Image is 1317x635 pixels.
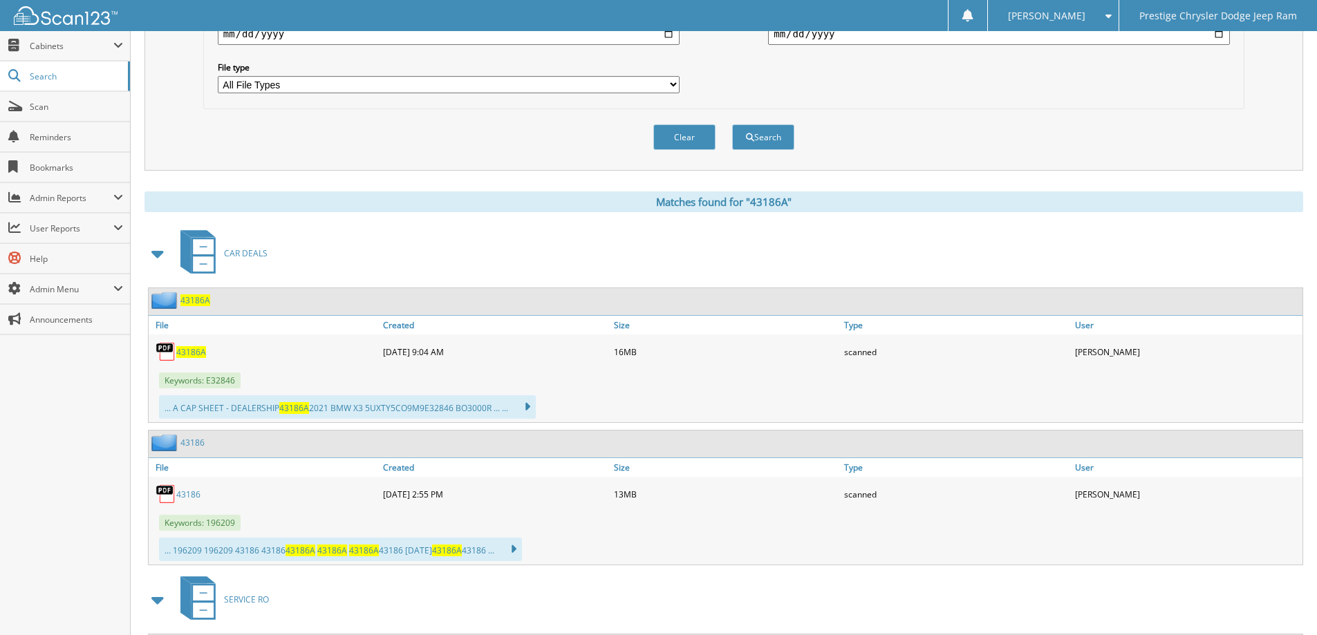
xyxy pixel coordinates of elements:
div: Matches found for "43186A" [144,191,1303,212]
a: CAR DEALS [172,226,268,281]
a: 43186A [176,346,206,358]
button: Search [732,124,794,150]
a: File [149,316,380,334]
span: 43186A [317,544,347,556]
label: File type [218,61,680,73]
img: PDF.png [156,341,176,362]
span: User Reports [30,222,113,234]
input: end [768,23,1230,45]
span: Cabinets [30,40,113,52]
span: Admin Menu [30,283,113,295]
button: Clear [653,124,716,150]
span: Scan [30,101,123,113]
div: scanned [841,338,1072,366]
a: 43186 [176,489,200,500]
input: start [218,23,680,45]
img: folder2.png [151,434,180,451]
a: File [149,458,380,477]
iframe: Chat Widget [1248,569,1317,635]
a: Type [841,316,1072,334]
span: Keywords: E32846 [159,372,241,388]
span: Search [30,70,121,82]
a: User [1072,316,1302,334]
span: 43186A [349,544,379,556]
span: Bookmarks [30,162,123,173]
a: SERVICE RO [172,572,269,627]
span: CAR DEALS [224,247,268,259]
a: 43186 [180,437,205,448]
span: Keywords: 196209 [159,515,241,531]
span: 43186A [432,544,462,556]
span: 43186A [279,402,309,414]
a: 43186A [180,294,210,306]
a: Size [610,458,841,477]
img: scan123-logo-white.svg [14,6,118,25]
div: ... 196209 196209 43186 43186 43186 [DATE] 43186 ... [159,538,522,561]
div: [DATE] 9:04 AM [380,338,610,366]
span: Prestige Chrysler Dodge Jeep Ram [1139,12,1297,20]
a: User [1072,458,1302,477]
img: folder2.png [151,292,180,309]
span: Admin Reports [30,192,113,204]
a: Created [380,458,610,477]
span: Reminders [30,131,123,143]
div: ... A CAP SHEET - DEALERSHIP 2021 BMW X3 5UXTY5CO9M9E32846 BO3000R ... ... [159,395,536,419]
img: PDF.png [156,484,176,504]
div: 16MB [610,338,841,366]
span: Announcements [30,314,123,325]
span: 43186A [286,544,315,556]
div: scanned [841,480,1072,508]
a: Type [841,458,1072,477]
div: [PERSON_NAME] [1072,480,1302,508]
a: Size [610,316,841,334]
div: [PERSON_NAME] [1072,338,1302,366]
span: [PERSON_NAME] [1008,12,1085,20]
span: SERVICE RO [224,594,269,605]
a: Created [380,316,610,334]
div: 13MB [610,480,841,508]
div: [DATE] 2:55 PM [380,480,610,508]
span: Help [30,253,123,265]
